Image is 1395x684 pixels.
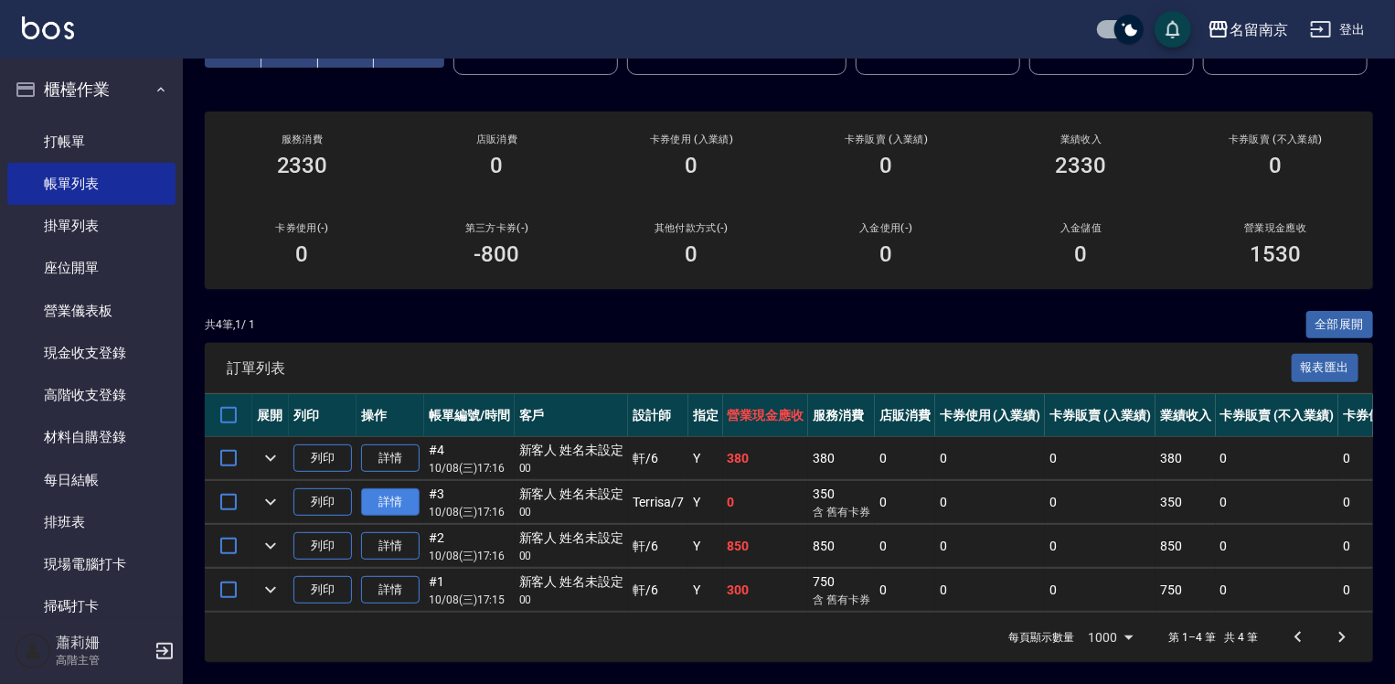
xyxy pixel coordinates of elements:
[424,394,515,437] th: 帳單編號/時間
[519,441,624,460] div: 新客人 姓名未設定
[361,576,420,604] a: 詳情
[880,153,893,178] h3: 0
[1075,241,1088,267] h3: 0
[519,548,624,564] p: 00
[293,488,352,517] button: 列印
[628,569,688,612] td: 軒 /6
[7,247,176,289] a: 座位開單
[7,290,176,332] a: 營業儀表板
[519,460,624,476] p: 00
[808,437,875,480] td: 380
[1303,13,1373,47] button: 登出
[257,576,284,604] button: expand row
[289,394,357,437] th: 列印
[429,504,510,520] p: 10/08 (三) 17:16
[1155,11,1191,48] button: save
[1200,134,1351,145] h2: 卡券販賣 (不入業績)
[1155,525,1216,568] td: 850
[811,222,962,234] h2: 入金使用(-)
[56,652,149,668] p: 高階主管
[252,394,289,437] th: 展開
[424,525,515,568] td: #2
[7,543,176,585] a: 現場電腦打卡
[1155,394,1216,437] th: 業績收入
[1155,481,1216,524] td: 350
[15,633,51,669] img: Person
[227,359,1292,378] span: 訂單列表
[1216,569,1338,612] td: 0
[293,532,352,561] button: 列印
[277,153,328,178] h3: 2330
[1045,569,1155,612] td: 0
[519,572,624,592] div: 新客人 姓名未設定
[808,569,875,612] td: 750
[688,481,723,524] td: Y
[875,481,935,524] td: 0
[7,66,176,113] button: 櫃檯作業
[616,222,767,234] h2: 其他付款方式(-)
[935,481,1046,524] td: 0
[421,134,572,145] h2: 店販消費
[7,585,176,627] a: 掃碼打卡
[688,569,723,612] td: Y
[1251,241,1302,267] h3: 1530
[1292,358,1359,376] a: 報表匯出
[875,437,935,480] td: 0
[424,569,515,612] td: #1
[227,134,378,145] h3: 服務消費
[361,444,420,473] a: 詳情
[7,121,176,163] a: 打帳單
[1216,481,1338,524] td: 0
[1008,629,1074,646] p: 每頁顯示數量
[519,485,624,504] div: 新客人 姓名未設定
[875,525,935,568] td: 0
[429,460,510,476] p: 10/08 (三) 17:16
[1200,11,1295,48] button: 名留南京
[1230,18,1288,41] div: 名留南京
[205,316,255,333] p: 共 4 筆, 1 / 1
[257,444,284,472] button: expand row
[935,394,1046,437] th: 卡券使用 (入業績)
[686,241,698,267] h3: 0
[1081,613,1140,662] div: 1000
[875,569,935,612] td: 0
[22,16,74,39] img: Logo
[7,205,176,247] a: 掛單列表
[1270,153,1283,178] h3: 0
[628,437,688,480] td: 軒 /6
[688,525,723,568] td: Y
[935,569,1046,612] td: 0
[361,532,420,561] a: 詳情
[1045,394,1155,437] th: 卡券販賣 (入業績)
[515,394,629,437] th: 客戶
[723,437,809,480] td: 380
[628,525,688,568] td: 軒 /6
[723,394,809,437] th: 營業現金應收
[813,592,870,608] p: 含 舊有卡券
[688,394,723,437] th: 指定
[296,241,309,267] h3: 0
[723,525,809,568] td: 850
[723,569,809,612] td: 300
[491,153,504,178] h3: 0
[1045,481,1155,524] td: 0
[293,576,352,604] button: 列印
[628,481,688,524] td: Terrisa /7
[808,481,875,524] td: 350
[7,416,176,458] a: 材料自購登錄
[875,394,935,437] th: 店販消費
[723,481,809,524] td: 0
[257,488,284,516] button: expand row
[1200,222,1351,234] h2: 營業現金應收
[813,504,870,520] p: 含 舊有卡券
[1155,437,1216,480] td: 380
[628,394,688,437] th: 設計師
[686,153,698,178] h3: 0
[357,394,424,437] th: 操作
[7,332,176,374] a: 現金收支登錄
[7,501,176,543] a: 排班表
[519,504,624,520] p: 00
[688,437,723,480] td: Y
[880,241,893,267] h3: 0
[935,525,1046,568] td: 0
